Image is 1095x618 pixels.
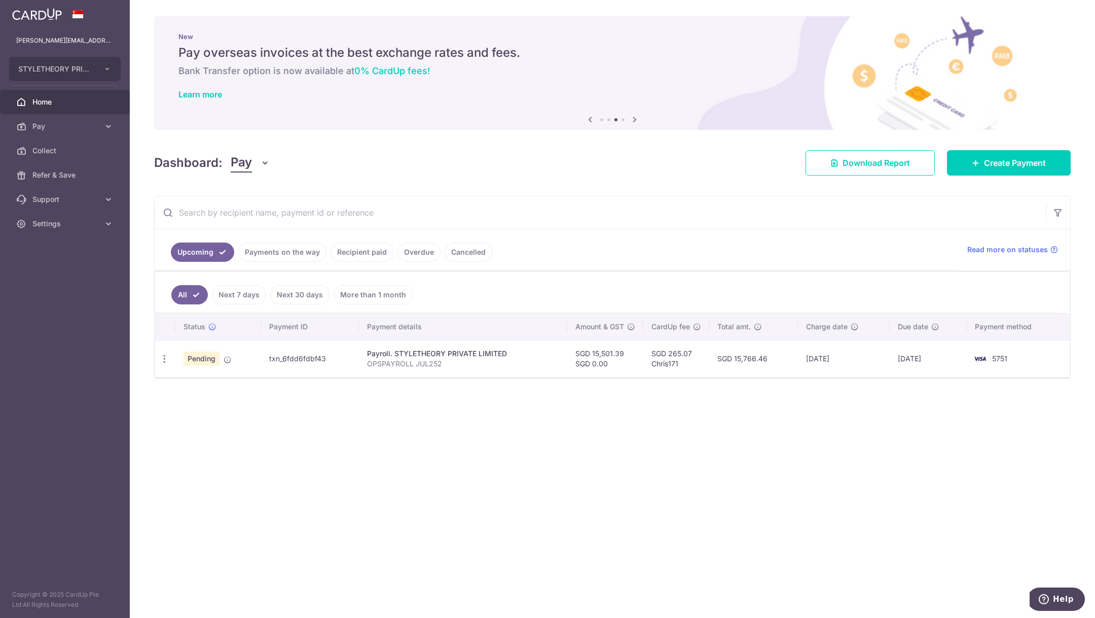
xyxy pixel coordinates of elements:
[12,8,62,20] img: CardUp
[367,349,559,359] div: Payroll. STYLETHEORY PRIVATE LIMITED
[334,285,413,304] a: More than 1 month
[445,243,492,262] a: Cancelled
[32,194,99,204] span: Support
[984,157,1046,169] span: Create Payment
[178,45,1046,61] h5: Pay overseas invoices at the best exchange rates and fees.
[1030,588,1085,613] iframe: Opens a widget where you can find more information
[32,121,99,131] span: Pay
[184,322,205,332] span: Status
[154,16,1071,130] img: International Invoice Banner
[709,340,798,377] td: SGD 15,766.46
[397,243,441,262] a: Overdue
[970,353,990,365] img: Bank Card
[18,64,93,74] span: STYLETHEORY PRIVATE LIMITED
[367,359,559,369] p: OPSPAYROLL JUL252
[967,245,1058,255] a: Read more on statuses
[967,245,1048,255] span: Read more on statuses
[238,243,326,262] a: Payments on the way
[967,314,1070,340] th: Payment method
[643,340,709,377] td: SGD 265.07 Chris171
[331,243,393,262] a: Recipient paid
[575,322,624,332] span: Amount & GST
[806,150,935,176] a: Download Report
[32,146,99,156] span: Collect
[354,65,430,76] span: 0% CardUp fees!
[843,157,910,169] span: Download Report
[359,314,567,340] th: Payment details
[798,340,890,377] td: [DATE]
[155,196,1046,229] input: Search by recipient name, payment id or reference
[184,352,220,366] span: Pending
[947,150,1071,176] a: Create Payment
[154,154,223,172] h4: Dashboard:
[651,322,690,332] span: CardUp fee
[898,322,928,332] span: Due date
[178,89,222,99] a: Learn more
[261,340,358,377] td: txn_6fdd6fdbf43
[212,285,266,304] a: Next 7 days
[806,322,848,332] span: Charge date
[32,97,99,107] span: Home
[567,340,643,377] td: SGD 15,501.39 SGD 0.00
[890,340,967,377] td: [DATE]
[261,314,358,340] th: Payment ID
[231,153,252,173] span: Pay
[178,65,1046,77] h6: Bank Transfer option is now available at
[171,285,208,304] a: All
[270,285,330,304] a: Next 30 days
[178,32,1046,41] p: New
[32,170,99,180] span: Refer & Save
[717,322,751,332] span: Total amt.
[16,36,114,46] p: [PERSON_NAME][EMAIL_ADDRESS][DOMAIN_NAME]
[992,354,1007,363] span: 5751
[9,57,121,81] button: STYLETHEORY PRIVATE LIMITED
[231,153,270,173] button: Pay
[171,243,234,262] a: Upcoming
[32,219,99,229] span: Settings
